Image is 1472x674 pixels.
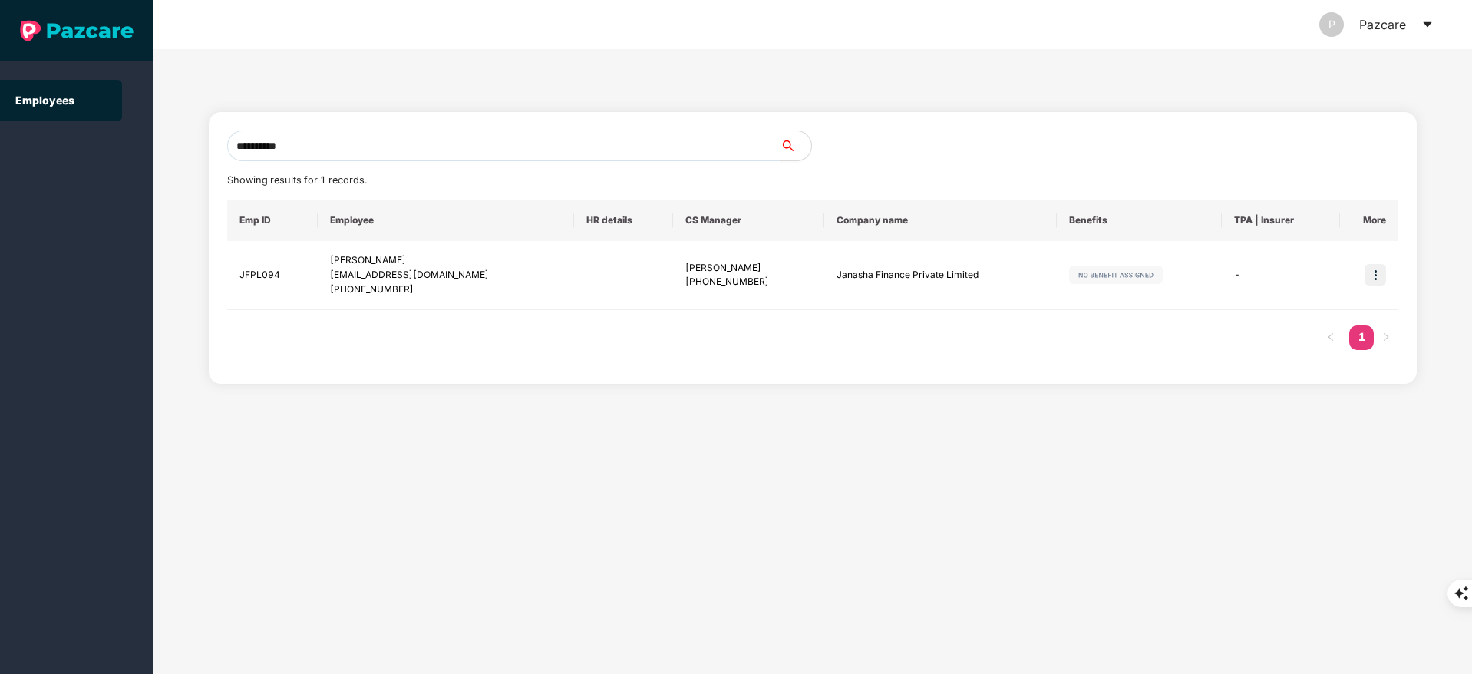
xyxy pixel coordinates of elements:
span: search [780,140,811,152]
th: HR details [574,200,673,241]
button: right [1374,325,1398,350]
td: Janasha Finance Private Limited [824,241,1057,310]
span: left [1326,332,1335,342]
li: Previous Page [1319,325,1343,350]
span: caret-down [1421,18,1434,31]
th: More [1340,200,1398,241]
th: Emp ID [227,200,318,241]
a: 1 [1349,325,1374,349]
div: [PHONE_NUMBER] [330,282,562,297]
div: [EMAIL_ADDRESS][DOMAIN_NAME] [330,268,562,282]
span: Showing results for 1 records. [227,174,367,186]
th: TPA | Insurer [1222,200,1340,241]
th: CS Manager [673,200,824,241]
th: Benefits [1057,200,1222,241]
th: Employee [318,200,574,241]
a: Employees [15,94,74,107]
div: [PERSON_NAME] [330,253,562,268]
div: [PHONE_NUMBER] [685,275,812,289]
li: Next Page [1374,325,1398,350]
div: - [1234,268,1328,282]
button: left [1319,325,1343,350]
button: search [780,131,812,161]
li: 1 [1349,325,1374,350]
div: [PERSON_NAME] [685,261,812,276]
span: right [1381,332,1391,342]
th: Company name [824,200,1057,241]
img: icon [1365,264,1386,286]
td: JFPL094 [227,241,318,310]
span: P [1328,12,1335,37]
img: svg+xml;base64,PHN2ZyB4bWxucz0iaHR0cDovL3d3dy53My5vcmcvMjAwMC9zdmciIHdpZHRoPSIxMjIiIGhlaWdodD0iMj... [1069,266,1163,284]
